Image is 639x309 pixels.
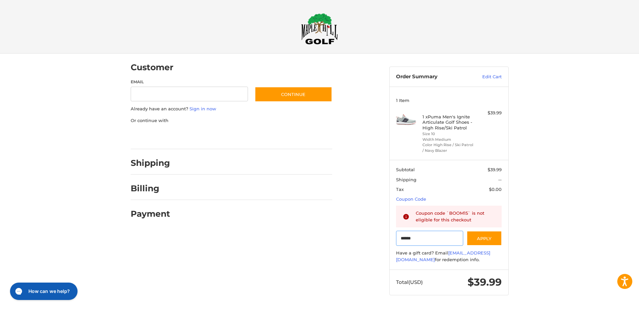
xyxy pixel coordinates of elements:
[467,231,502,246] button: Apply
[185,130,235,142] iframe: PayPal-paylater
[255,87,332,102] button: Continue
[7,280,80,302] iframe: Gorgias live chat messenger
[131,209,170,219] h2: Payment
[416,210,495,223] div: Coupon code `BOOM15` is not eligible for this checkout
[131,158,170,168] h2: Shipping
[131,79,248,85] label: Email
[131,117,332,124] p: Or continue with
[396,279,423,285] span: Total (USD)
[131,183,170,194] h2: Billing
[488,167,502,172] span: $39.99
[422,131,474,137] li: Size 10
[468,74,502,80] a: Edit Cart
[396,167,415,172] span: Subtotal
[131,62,173,73] h2: Customer
[489,187,502,192] span: $0.00
[396,98,502,103] h3: 1 Item
[396,187,404,192] span: Tax
[396,250,502,263] div: Have a gift card? Email for redemption info.
[468,276,502,288] span: $39.99
[396,250,490,262] a: [EMAIL_ADDRESS][DOMAIN_NAME]
[189,106,216,111] a: Sign in now
[396,196,426,202] a: Coupon Code
[396,177,416,182] span: Shipping
[128,130,178,142] iframe: PayPal-paypal
[396,74,468,80] h3: Order Summary
[396,231,463,246] input: Gift Certificate or Coupon Code
[242,130,292,142] iframe: PayPal-venmo
[422,142,474,153] li: Color High Rise / Ski Patrol / Navy Blazer
[498,177,502,182] span: --
[422,114,474,130] h4: 1 x Puma Men's Ignite Articulate Golf Shoes - High Rise/Ski Patrol
[131,106,332,112] p: Already have an account?
[301,13,338,44] img: Maple Hill Golf
[475,110,502,116] div: $39.99
[422,137,474,142] li: Width Medium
